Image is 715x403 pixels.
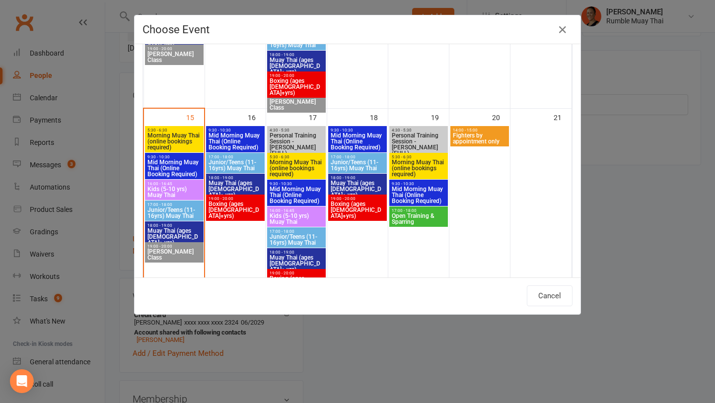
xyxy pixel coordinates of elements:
span: Muay Thai (ages [DEMOGRAPHIC_DATA]+ yrs) [208,180,263,198]
span: [PERSON_NAME] Class [147,249,202,261]
span: 17:00 - 18:00 [147,202,202,207]
span: Muay Thai (ages [DEMOGRAPHIC_DATA]+ yrs) [269,57,324,75]
span: 18:00 - 19:00 [269,53,324,57]
span: 5:30 - 6:30 [147,128,202,133]
span: Mid Morning Muay Thai (Online Booking Required) [269,186,324,204]
span: [PERSON_NAME] Class [147,51,202,63]
span: Boxing (ages [DEMOGRAPHIC_DATA]+yrs) [269,275,324,293]
div: 21 [554,109,572,125]
span: Junior/Teens (11-16yrs) Muay Thai [330,159,385,171]
span: 17:00 - 18:00 [269,229,324,234]
span: 19:00 - 20:00 [208,197,263,201]
span: Boxing (ages [DEMOGRAPHIC_DATA]+yrs) [208,201,263,219]
span: 19:00 - 20:00 [147,47,202,51]
span: Mid Morning Muay Thai (Online Booking Required) [208,133,263,150]
button: Close [555,22,571,38]
span: Open Training & Sparring [391,213,446,225]
span: Mid Morning Muay Thai (Online Booking Required) [330,133,385,150]
span: Muay Thai (ages [DEMOGRAPHIC_DATA]+ yrs) [330,180,385,198]
span: Junior/Teens (11-16yrs) Muay Thai [269,234,324,246]
span: Muay Thai (ages [DEMOGRAPHIC_DATA]+ yrs) [269,255,324,272]
span: 18:00 - 19:00 [208,176,263,180]
span: 18:00 - 19:00 [147,223,202,228]
span: 16:00 - 16:45 [147,182,202,186]
span: 19:00 - 20:00 [330,197,385,201]
span: 5:30 - 6:30 [391,155,446,159]
span: 17:00 - 18:00 [208,155,263,159]
span: 18:00 - 19:00 [269,250,324,255]
span: Junior/Teens (11-16yrs) Muay Thai [147,207,202,219]
span: Kids (5-10 yrs) Muay Thai [147,186,202,198]
span: 5:30 - 6:30 [269,155,324,159]
span: 19:00 - 20:00 [269,271,324,275]
span: Mid Morning Muay Thai (Online Booking Required) [391,186,446,204]
span: 17:00 - 18:00 [330,155,385,159]
span: Junior/Teens (11-16yrs) Muay Thai [208,159,263,171]
span: Kids (5-10 yrs) Muay Thai [269,213,324,225]
span: 16:00 - 16:45 [269,208,324,213]
span: 17:00 - 18:00 [391,208,446,213]
span: 4:30 - 5:30 [391,128,446,133]
span: [PERSON_NAME] Class [269,99,324,111]
span: Boxing (ages [DEMOGRAPHIC_DATA]+yrs) [269,78,324,96]
span: Boxing (ages [DEMOGRAPHIC_DATA]+yrs) [330,201,385,219]
span: Fighters by appointment only [452,133,507,144]
span: 9:30 - 10:30 [208,128,263,133]
span: Junior/Teens (11-16yrs) Muay Thai [269,36,324,48]
h4: Choose Event [143,23,572,36]
span: 14:00 - 15:00 [452,128,507,133]
span: Personal Training Session - [PERSON_NAME] (FULL) [269,133,324,156]
div: 19 [431,109,449,125]
div: 15 [186,109,204,125]
span: 9:30 - 10:30 [391,182,446,186]
span: 18:00 - 19:00 [330,176,385,180]
div: 16 [248,109,266,125]
span: 4:30 - 5:30 [269,128,324,133]
div: Open Intercom Messenger [10,369,34,393]
span: Morning Muay Thai (online bookings required) [269,159,324,177]
span: 19:00 - 20:00 [269,73,324,78]
span: Personal Training Session - [PERSON_NAME] (FULL) [391,133,446,156]
span: Muay Thai (ages [DEMOGRAPHIC_DATA]+ yrs) [147,228,202,246]
span: 9:30 - 10:30 [330,128,385,133]
div: 18 [370,109,388,125]
span: 9:30 - 10:30 [269,182,324,186]
span: Morning Muay Thai (online bookings required) [147,133,202,150]
span: Morning Muay Thai (online bookings required) [391,159,446,177]
div: 17 [309,109,327,125]
span: Mid Morning Muay Thai (Online Booking Required) [147,159,202,177]
span: 19:00 - 20:00 [147,244,202,249]
button: Cancel [527,285,572,306]
div: 20 [492,109,510,125]
span: 9:30 - 10:30 [147,155,202,159]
